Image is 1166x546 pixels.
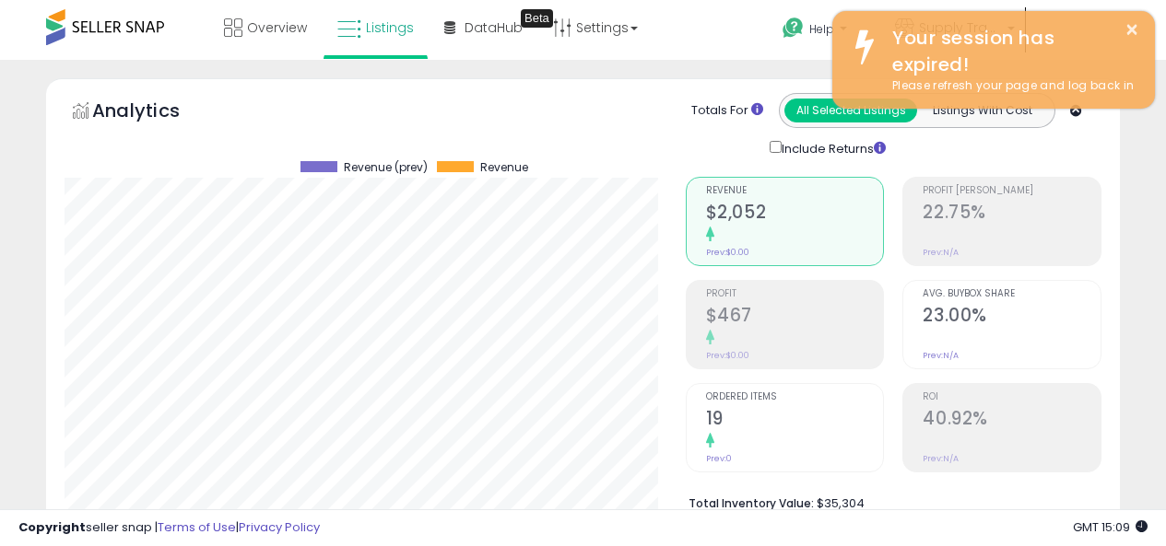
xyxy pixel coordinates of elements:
[706,289,884,299] span: Profit
[1125,18,1139,41] button: ×
[706,350,749,361] small: Prev: $0.00
[923,453,959,464] small: Prev: N/A
[480,161,528,174] span: Revenue
[18,518,86,536] strong: Copyright
[344,161,428,174] span: Revenue (prev)
[706,453,732,464] small: Prev: 0
[923,289,1101,299] span: Avg. Buybox Share
[756,137,908,158] div: Include Returns
[239,518,320,536] a: Privacy Policy
[923,392,1101,402] span: ROI
[18,519,320,537] div: seller snap | |
[923,186,1101,196] span: Profit [PERSON_NAME]
[923,202,1101,227] h2: 22.75%
[923,408,1101,433] h2: 40.92%
[923,350,959,361] small: Prev: N/A
[878,25,1141,77] div: Your session has expired!
[366,18,414,37] span: Listings
[706,202,884,227] h2: $2,052
[689,495,814,511] b: Total Inventory Value:
[689,491,1088,513] li: $35,304
[1073,518,1148,536] span: 2025-09-10 15:09 GMT
[923,305,1101,330] h2: 23.00%
[878,77,1141,95] div: Please refresh your page and log back in
[92,98,216,128] h5: Analytics
[923,247,959,258] small: Prev: N/A
[784,99,917,122] button: All Selected Listings
[521,9,553,28] div: Tooltip anchor
[916,99,1049,122] button: Listings With Cost
[465,18,523,37] span: DataHub
[768,3,878,60] a: Help
[809,21,834,37] span: Help
[158,518,236,536] a: Terms of Use
[782,17,805,40] i: Get Help
[706,392,884,402] span: Ordered Items
[247,18,307,37] span: Overview
[706,305,884,330] h2: $467
[706,408,884,433] h2: 19
[706,186,884,196] span: Revenue
[706,247,749,258] small: Prev: $0.00
[691,102,763,120] div: Totals For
